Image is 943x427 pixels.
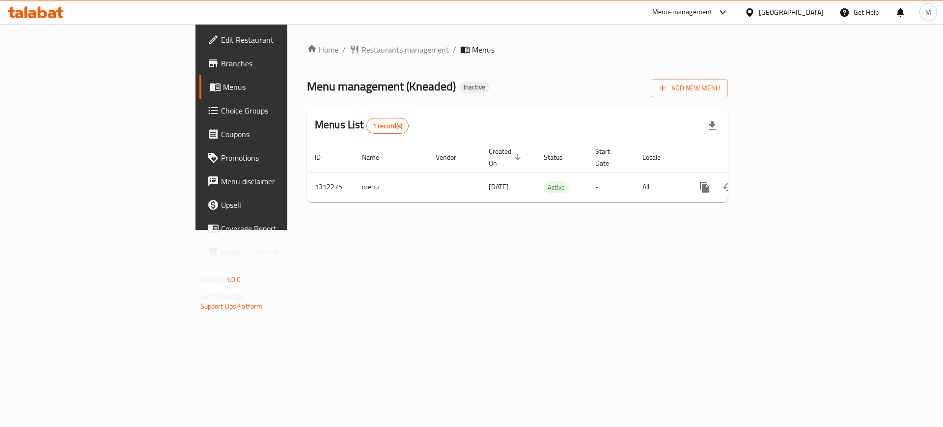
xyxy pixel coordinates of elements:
[460,83,489,91] span: Inactive
[759,7,824,18] div: [GEOGRAPHIC_DATA]
[199,240,353,264] a: Grocery Checklist
[460,82,489,93] div: Inactive
[199,75,353,99] a: Menus
[544,181,569,193] div: Active
[200,290,246,303] span: Get support on:
[200,300,263,313] a: Support.OpsPlatform
[925,7,931,18] span: M
[642,151,673,163] span: Locale
[221,105,345,116] span: Choice Groups
[366,118,409,134] div: Total records count
[489,180,509,193] span: [DATE]
[307,75,456,97] span: Menu management ( Kneaded )
[221,246,345,258] span: Grocery Checklist
[221,223,345,234] span: Coverage Report
[199,217,353,240] a: Coverage Report
[221,57,345,69] span: Branches
[362,151,392,163] span: Name
[635,172,685,202] td: All
[221,128,345,140] span: Coupons
[489,145,524,169] span: Created On
[199,146,353,170] a: Promotions
[223,81,345,93] span: Menus
[307,44,728,56] nav: breadcrumb
[199,99,353,122] a: Choice Groups
[221,199,345,211] span: Upsell
[361,44,449,56] span: Restaurants management
[199,122,353,146] a: Coupons
[436,151,469,163] span: Vendor
[199,28,353,52] a: Edit Restaurant
[660,82,720,94] span: Add New Menu
[221,34,345,46] span: Edit Restaurant
[544,182,569,193] span: Active
[453,44,456,56] li: /
[685,142,795,172] th: Actions
[652,79,728,97] button: Add New Menu
[221,152,345,164] span: Promotions
[199,193,353,217] a: Upsell
[226,273,241,286] span: 1.0.0
[587,172,635,202] td: -
[315,117,409,134] h2: Menus List
[221,175,345,187] span: Menu disclaimer
[199,52,353,75] a: Branches
[315,151,333,163] span: ID
[544,151,576,163] span: Status
[354,172,428,202] td: menu
[652,6,713,18] div: Menu-management
[367,121,409,131] span: 1 record(s)
[717,175,740,199] button: Change Status
[693,175,717,199] button: more
[595,145,623,169] span: Start Date
[199,170,353,193] a: Menu disclaimer
[700,114,724,138] div: Export file
[472,44,495,56] span: Menus
[200,273,224,286] span: Version:
[307,142,795,202] table: enhanced table
[350,44,449,56] a: Restaurants management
